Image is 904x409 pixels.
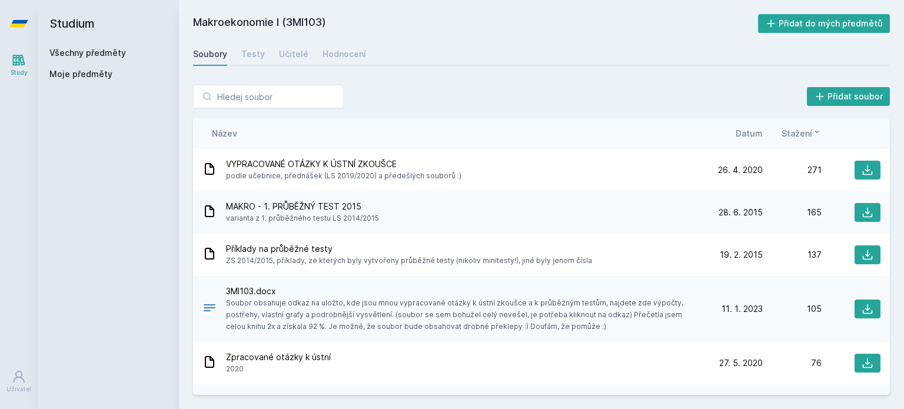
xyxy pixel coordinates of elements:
[226,285,699,297] span: 3MI103.docx
[226,212,379,224] span: varianta z 1. průběžného testu LS 2014/2015
[202,301,217,318] div: DOCX
[226,243,592,255] span: Příklady na průběžné testy
[763,207,822,218] div: 165
[49,48,126,58] a: Všechny předměty
[763,303,822,315] div: 105
[226,255,592,267] span: ZS 2014/2015, příklady, ze kterých byly vytvořeny průběžné testy (nikoliv minitesty!), jiné byly ...
[212,127,237,139] button: Název
[193,48,227,60] div: Soubory
[722,303,763,315] span: 11. 1. 2023
[226,201,379,212] span: MAKRO - 1. PRŮBĚŽNÝ TEST 2015
[226,394,601,405] span: Seminárka - Makroekonomický vývoj [GEOGRAPHIC_DATA]
[807,87,890,106] button: Přidat soubor
[11,68,28,77] div: Study
[718,164,763,176] span: 26. 4. 2020
[193,14,758,33] h2: Makroekonomie I (3MI103)
[763,164,822,176] div: 271
[279,48,308,60] div: Učitelé
[6,385,31,394] div: Uživatel
[2,364,35,400] a: Uživatel
[719,207,763,218] span: 28. 6. 2015
[720,249,763,261] span: 19. 2. 2015
[49,68,112,80] span: Moje předměty
[193,85,344,108] input: Hledej soubor
[763,249,822,261] div: 137
[241,48,265,60] div: Testy
[193,42,227,66] a: Soubory
[226,363,331,375] span: 2020
[323,48,366,60] div: Hodnocení
[226,158,461,170] span: VYPRACOVANÉ OTÁZKY K ÚSTNÍ ZKOUŠCE
[736,127,763,139] button: Datum
[323,42,366,66] a: Hodnocení
[241,42,265,66] a: Testy
[719,357,763,369] span: 27. 5. 2020
[226,351,331,363] span: Zpracované otázky k ústní
[782,127,822,139] button: Stažení
[2,47,35,83] a: Study
[279,42,308,66] a: Učitelé
[782,127,812,139] span: Stažení
[763,357,822,369] div: 76
[226,297,699,332] span: Soubor obsahuje odkaz na uložto, kde jsou mnou vypracované otázky k ústní zkoušce a k průběžným t...
[758,14,890,33] button: Přidat do mých předmětů
[226,170,461,182] span: podle učebnice, přednášek (LS 2019/2020) a předešlých souborů :)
